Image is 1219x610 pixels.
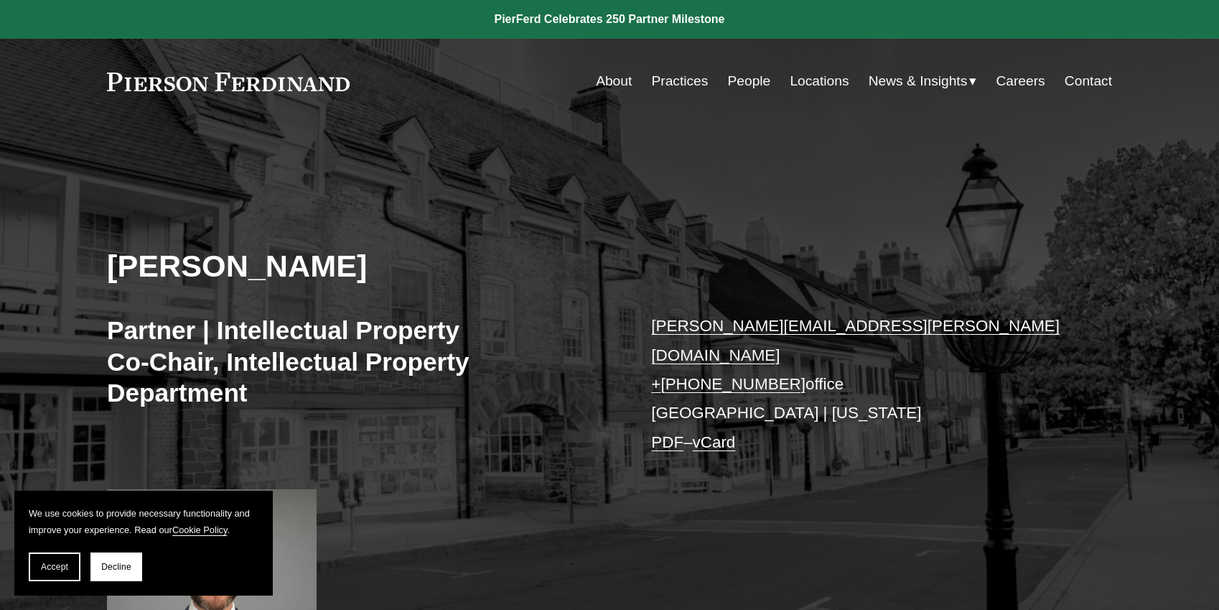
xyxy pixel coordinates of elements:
[728,68,771,95] a: People
[869,68,977,95] a: folder dropdown
[41,562,68,572] span: Accept
[651,433,683,451] a: PDF
[1065,68,1112,95] a: Contact
[172,524,228,535] a: Cookie Policy
[693,433,736,451] a: vCard
[101,562,131,572] span: Decline
[869,69,968,94] span: News & Insights
[596,68,632,95] a: About
[29,505,258,538] p: We use cookies to provide necessary functionality and improve your experience. Read our .
[107,315,609,409] h3: Partner | Intellectual Property Co-Chair, Intellectual Property Department
[29,553,80,581] button: Accept
[996,68,1045,95] a: Careers
[90,553,142,581] button: Decline
[790,68,849,95] a: Locations
[651,312,1070,457] p: office [GEOGRAPHIC_DATA] | [US_STATE] –
[651,317,1060,364] a: [PERSON_NAME][EMAIL_ADDRESS][PERSON_NAME][DOMAIN_NAME]
[651,375,660,393] a: +
[651,68,708,95] a: Practices
[660,375,805,393] a: [PHONE_NUMBER]
[107,247,609,285] h2: [PERSON_NAME]
[14,491,273,596] section: Cookie banner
